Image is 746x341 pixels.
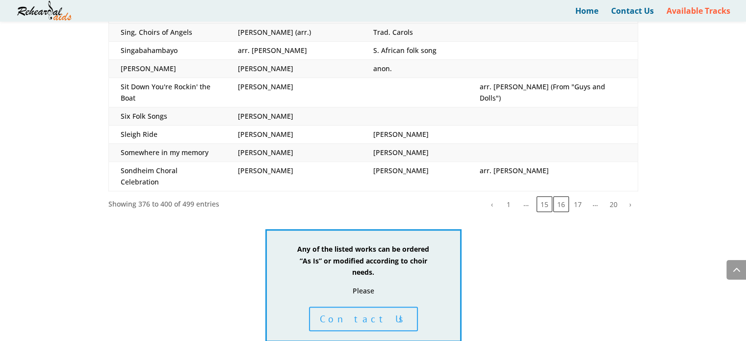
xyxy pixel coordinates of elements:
[297,244,429,277] strong: Any of the listed works can be ordered “As Is” or modified according to choir needs.
[553,196,569,212] button: 16
[361,59,468,78] td: anon.
[537,196,552,212] button: 15
[468,161,638,191] td: arr. [PERSON_NAME]
[501,196,516,212] button: 1
[108,42,226,60] td: Singabahambayo
[296,285,431,297] p: Please
[226,143,361,161] td: [PERSON_NAME]
[361,125,468,143] td: [PERSON_NAME]
[108,107,226,126] td: Six Folk Songs
[226,59,361,78] td: [PERSON_NAME]
[484,196,500,212] button: Previous
[309,307,418,331] a: Contact Us
[226,161,361,191] td: [PERSON_NAME]
[586,199,605,208] span: …
[226,78,361,107] td: [PERSON_NAME]
[361,161,468,191] td: [PERSON_NAME]
[468,78,638,107] td: arr. [PERSON_NAME] (From "Guys and Dolls")
[622,196,638,212] button: Next
[611,7,654,22] a: Contact Us
[108,143,226,161] td: Somewhere in my memory
[361,143,468,161] td: [PERSON_NAME]
[108,125,226,143] td: Sleigh Ride
[226,42,361,60] td: arr. [PERSON_NAME]
[606,196,621,212] button: 20
[483,196,638,212] nav: pagination
[570,196,586,212] button: 17
[575,7,598,22] a: Home
[226,107,361,126] td: [PERSON_NAME]
[108,24,226,42] td: Sing, Choirs of Angels
[667,7,730,22] a: Available Tracks
[108,198,219,210] div: Showing 376 to 400 of 499 entries
[108,161,226,191] td: Sondheim Choral Celebration
[108,59,226,78] td: [PERSON_NAME]
[516,199,536,208] span: …
[361,42,468,60] td: S. African folk song
[108,78,226,107] td: Sit Down You're Rockin' the Boat
[226,24,361,42] td: [PERSON_NAME] (arr.)
[361,24,468,42] td: Trad. Carols
[226,125,361,143] td: [PERSON_NAME]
